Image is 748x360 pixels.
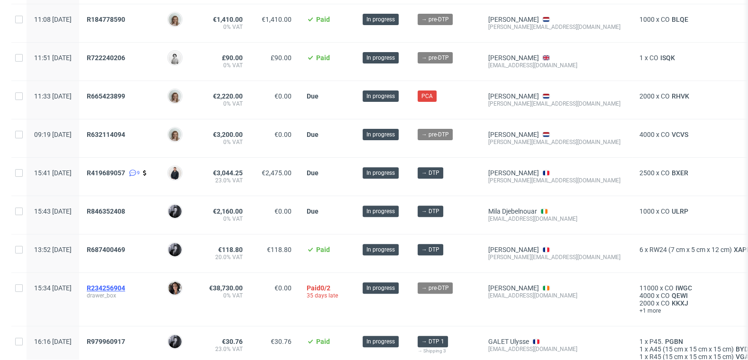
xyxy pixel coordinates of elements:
a: [PERSON_NAME] [488,54,539,62]
span: €0.00 [274,284,292,292]
span: In progress [366,245,395,254]
span: In progress [366,130,395,139]
span: 0% VAT [205,215,243,223]
img: Monika Poźniak [168,13,182,26]
span: Paid [307,284,320,292]
a: ULRP [670,207,690,215]
span: Due [307,169,319,177]
span: 13:52 [DATE] [34,246,72,253]
div: [PERSON_NAME][EMAIL_ADDRESS][DOMAIN_NAME] [488,253,624,261]
span: → DTP [421,207,439,216]
span: 35 days late [307,292,338,299]
img: Monika Poźniak [168,90,182,103]
span: €3,200.00 [213,131,243,138]
span: Paid [316,246,330,253]
span: drawer_box [87,292,152,299]
span: €118.80 [267,246,292,253]
span: 4000 [639,131,655,138]
span: R665423899 [87,92,125,100]
div: → Shipping 3 [418,347,473,355]
a: 9 [127,169,140,177]
span: €0.00 [274,131,292,138]
span: A45 (15 cm x 15 cm x 15 cm) [649,345,734,353]
span: → pre-DTP [421,284,449,292]
span: 11000 [639,284,658,292]
a: R979960917 [87,338,127,345]
a: BLQE [670,16,690,23]
span: BXER [670,169,690,177]
a: [PERSON_NAME] [488,131,539,138]
span: 23.0% VAT [205,345,243,353]
span: KKXJ [670,299,690,307]
a: RHVK [670,92,691,100]
span: €2,220.00 [213,92,243,100]
span: In progress [366,54,395,62]
span: 15:41 [DATE] [34,169,72,177]
a: R184778590 [87,16,127,23]
span: €118.80 [218,246,243,253]
span: In progress [366,92,395,100]
span: In progress [366,15,395,24]
span: Paid [316,54,330,62]
span: €3,044.25 [213,169,243,177]
img: Adrian Margula [168,166,182,180]
div: [PERSON_NAME][EMAIL_ADDRESS][DOMAIN_NAME] [488,177,624,184]
span: €2,160.00 [213,207,243,215]
span: CO [661,131,670,138]
span: CO [665,284,674,292]
span: 4000 [639,292,655,299]
span: → pre-DTP [421,15,449,24]
span: In progress [366,207,395,216]
img: Monika Poźniak [168,128,182,141]
a: Mila Djebelnouar [488,207,537,215]
span: 15:34 [DATE] [34,284,72,292]
span: CO [661,299,670,307]
span: → DTP 1 [421,337,444,346]
span: → DTP [421,169,439,177]
img: Philippe Dubuy [168,205,182,218]
a: PGBN [663,338,685,345]
div: [EMAIL_ADDRESS][DOMAIN_NAME] [488,215,624,223]
span: 20.0% VAT [205,253,243,261]
span: QEWI [670,292,690,299]
span: 6 [639,246,643,253]
span: ISQK [658,54,677,62]
span: €30.76 [222,338,243,345]
span: In progress [366,284,395,292]
span: Paid [316,16,330,23]
img: Moreno Martinez Cristina [168,281,182,295]
span: €0.00 [274,92,292,100]
span: VCVS [670,131,690,138]
span: 0% VAT [205,23,243,31]
span: → DTP [421,245,439,254]
span: RW24 (7 cm x 5 cm x 12 cm) [649,246,732,253]
span: 2000 [639,92,655,100]
span: £90.00 [271,54,292,62]
span: P45. [649,338,663,345]
span: 0% VAT [205,292,243,299]
a: GALET Ulysse [488,338,529,345]
span: CO [661,292,670,299]
span: R722240206 [87,54,125,62]
span: €0.00 [274,207,292,215]
span: Paid [316,338,330,345]
span: CO [661,92,670,100]
span: 9 [137,169,140,177]
a: R846352408 [87,207,127,215]
span: 11:33 [DATE] [34,92,72,100]
span: €1,410.00 [213,16,243,23]
span: 23.0% VAT [205,177,243,184]
div: [EMAIL_ADDRESS][DOMAIN_NAME] [488,292,624,299]
span: 0% VAT [205,138,243,146]
span: R846352408 [87,207,125,215]
span: PCA [421,92,433,100]
span: 0% VAT [205,62,243,69]
span: 09:19 [DATE] [34,131,72,138]
div: [PERSON_NAME][EMAIL_ADDRESS][DOMAIN_NAME] [488,100,624,108]
span: CO [661,16,670,23]
span: Due [307,131,319,138]
span: CO [661,169,670,177]
span: R234256904 [87,284,125,292]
